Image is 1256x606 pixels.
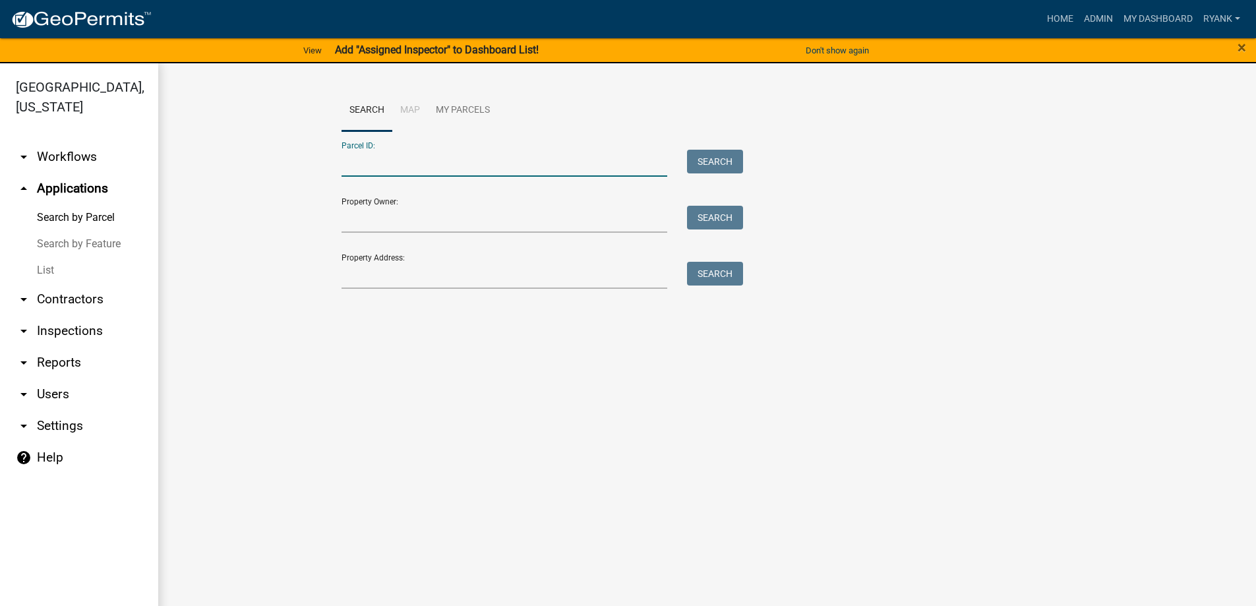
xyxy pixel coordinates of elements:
button: Don't show again [800,40,874,61]
a: View [298,40,327,61]
span: × [1238,38,1246,57]
i: help [16,450,32,466]
a: Home [1042,7,1079,32]
i: arrow_drop_down [16,386,32,402]
a: RyanK [1198,7,1245,32]
a: Search [342,90,392,132]
i: arrow_drop_down [16,418,32,434]
i: arrow_drop_down [16,355,32,371]
a: My Parcels [428,90,498,132]
a: My Dashboard [1118,7,1198,32]
button: Search [687,206,743,229]
button: Search [687,262,743,286]
a: Admin [1079,7,1118,32]
i: arrow_drop_down [16,323,32,339]
strong: Add "Assigned Inspector" to Dashboard List! [335,44,539,56]
button: Search [687,150,743,173]
i: arrow_drop_down [16,291,32,307]
button: Close [1238,40,1246,55]
i: arrow_drop_down [16,149,32,165]
i: arrow_drop_up [16,181,32,197]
